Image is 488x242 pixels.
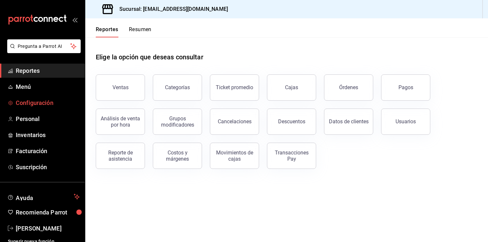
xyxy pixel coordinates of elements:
button: Usuarios [381,109,430,135]
button: Pagos [381,74,430,101]
span: Pregunta a Parrot AI [18,43,71,50]
button: Reportes [96,26,118,37]
span: Configuración [16,98,80,107]
div: Usuarios [396,118,416,125]
div: Categorías [165,84,190,91]
button: Categorías [153,74,202,101]
button: Ticket promedio [210,74,259,101]
button: Análisis de venta por hora [96,109,145,135]
div: Análisis de venta por hora [100,115,141,128]
span: [PERSON_NAME] [16,224,80,233]
div: Cajas [285,84,298,91]
div: Transacciones Pay [271,150,312,162]
div: Ventas [112,84,129,91]
button: Descuentos [267,109,316,135]
div: Órdenes [339,84,358,91]
button: Costos y márgenes [153,143,202,169]
button: Pregunta a Parrot AI [7,39,81,53]
span: Facturación [16,147,80,155]
button: Movimientos de cajas [210,143,259,169]
div: Cancelaciones [218,118,252,125]
button: Datos de clientes [324,109,373,135]
span: Reportes [16,66,80,75]
div: Grupos modificadores [157,115,198,128]
button: Ventas [96,74,145,101]
span: Ayuda [16,193,71,201]
button: open_drawer_menu [72,17,77,22]
span: Personal [16,114,80,123]
span: Menú [16,82,80,91]
a: Pregunta a Parrot AI [5,48,81,54]
div: Movimientos de cajas [214,150,255,162]
button: Cajas [267,74,316,101]
span: Inventarios [16,131,80,139]
div: Descuentos [278,118,305,125]
div: Pagos [398,84,413,91]
div: Costos y márgenes [157,150,198,162]
button: Reporte de asistencia [96,143,145,169]
button: Grupos modificadores [153,109,202,135]
button: Transacciones Pay [267,143,316,169]
div: Datos de clientes [329,118,369,125]
div: navigation tabs [96,26,152,37]
div: Reporte de asistencia [100,150,141,162]
button: Órdenes [324,74,373,101]
h3: Sucursal: [EMAIL_ADDRESS][DOMAIN_NAME] [114,5,228,13]
div: Ticket promedio [216,84,253,91]
span: Suscripción [16,163,80,171]
button: Cancelaciones [210,109,259,135]
h1: Elige la opción que deseas consultar [96,52,203,62]
span: Recomienda Parrot [16,208,80,217]
button: Resumen [129,26,152,37]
